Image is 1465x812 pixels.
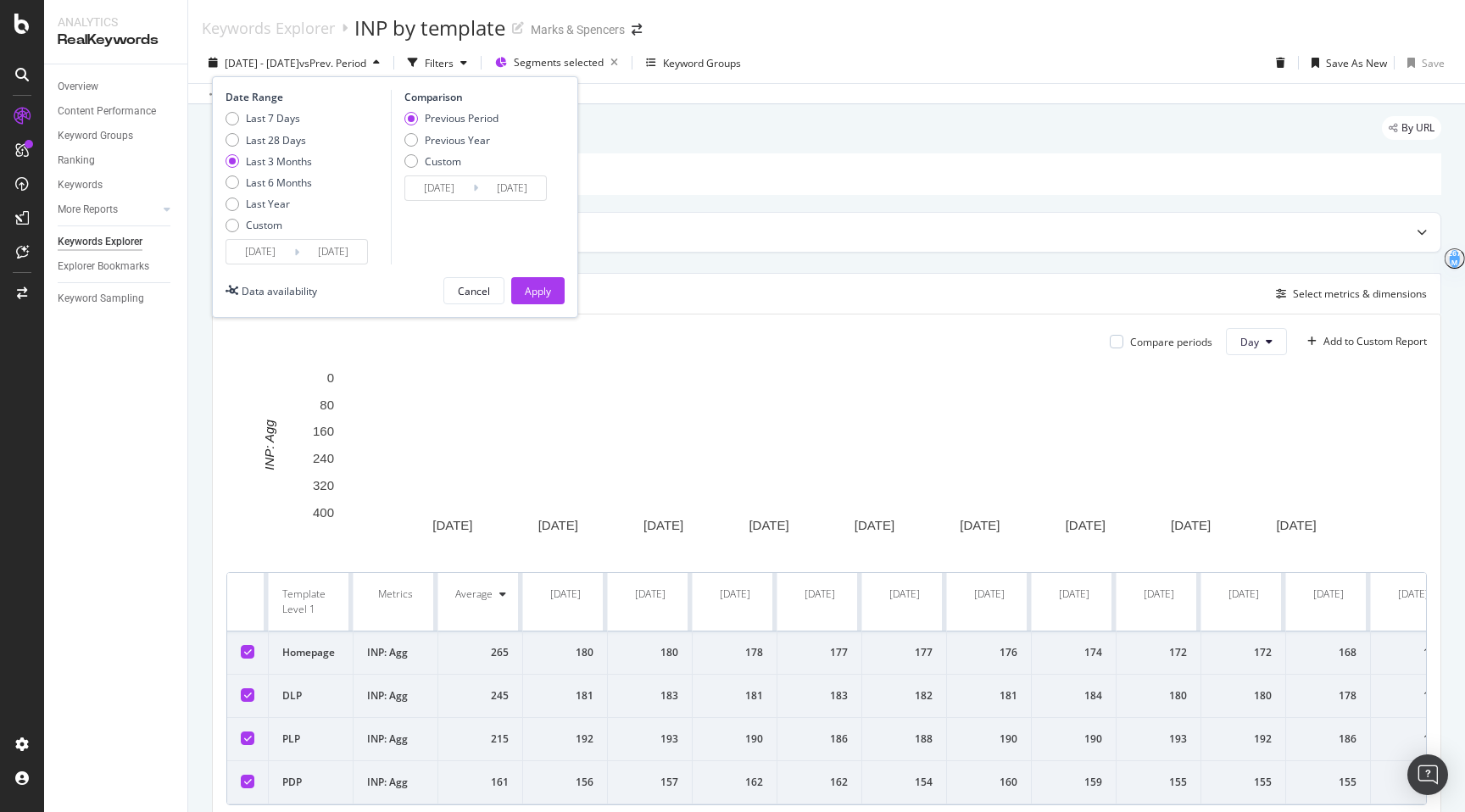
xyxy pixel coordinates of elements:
div: 188 [876,731,933,747]
div: Cancel [458,284,490,298]
div: Keyword Groups [58,127,133,145]
div: 156 [537,775,593,790]
span: [DATE] - [DATE] [225,56,299,70]
a: Ranking [58,152,175,170]
svg: A chart. [226,369,1427,538]
div: 178 [1300,688,1356,704]
text: 320 [313,478,334,492]
text: 240 [313,452,334,466]
div: [DATE] [550,587,581,602]
div: 162 [791,775,848,790]
div: 193 [1130,731,1187,747]
div: 161 [452,775,509,790]
div: 186 [791,731,848,747]
td: INP: Agg [354,631,438,675]
div: 215 [452,731,509,747]
div: Custom [246,218,282,232]
div: 183 [621,688,678,704]
input: Start Date [405,176,473,200]
div: 181 [961,688,1017,704]
div: Last 7 Days [246,111,300,125]
div: More Reports [58,201,118,219]
div: 159 [1045,775,1102,790]
div: Data availability [242,284,317,298]
span: vs Prev. Period [299,56,366,70]
input: End Date [478,176,546,200]
text: 80 [320,398,334,412]
text: [DATE] [749,519,788,533]
text: [DATE] [1171,519,1211,533]
div: Select metrics & dimensions [1293,286,1427,301]
div: Custom [404,154,499,169]
a: Keywords Explorer [202,19,335,37]
div: 174 [1045,645,1102,660]
span: By URL [1401,123,1434,133]
div: Explorer Bookmarks [58,258,149,275]
button: [DATE] - [DATE]vsPrev. Period [202,49,387,76]
div: 265 [452,645,509,660]
div: Keyword Groups [663,56,741,70]
button: Apply [511,277,565,304]
div: Last 6 Months [246,175,312,190]
div: 182 [876,688,933,704]
div: Metrics [367,587,424,602]
div: Previous Period [404,111,499,125]
button: Segments selected [488,49,625,76]
div: Last 3 Months [246,154,312,169]
button: Cancel [443,277,504,304]
div: [DATE] [1398,587,1429,602]
text: 0 [327,370,334,385]
div: [DATE] [805,587,835,602]
a: Keyword Groups [58,127,175,145]
a: Keywords Explorer [58,233,175,251]
div: 157 [621,775,678,790]
div: 192 [537,731,593,747]
text: [DATE] [643,519,683,533]
a: More Reports [58,201,159,219]
div: Last 28 Days [246,133,306,147]
td: INP: Agg [354,718,438,761]
div: 190 [961,731,1017,747]
div: 180 [1215,688,1272,704]
td: PDP [269,761,354,804]
div: arrow-right-arrow-left [632,24,642,36]
div: 180 [621,645,678,660]
div: Keywords [58,176,103,194]
input: Start Date [226,240,294,264]
a: Overview [58,78,175,96]
a: Content Performance [58,103,175,120]
div: Last Year [226,197,312,211]
span: Segments selected [514,55,604,70]
div: Analytics [58,14,174,31]
div: 168 [1300,645,1356,660]
div: Keyword Sampling [58,290,144,308]
div: 176 [961,645,1017,660]
text: [DATE] [1276,519,1316,533]
div: 180 [1130,688,1187,704]
button: Add to Custom Report [1301,328,1427,355]
div: 152 [1384,775,1441,790]
span: Day [1240,335,1259,349]
div: [DATE] [635,587,666,602]
div: Previous Year [404,133,499,147]
text: [DATE] [1066,519,1106,533]
div: Marks & Spencers [531,21,625,38]
div: RealKeywords [58,31,174,50]
a: Keyword Sampling [58,290,175,308]
div: Compare periods [1130,335,1212,349]
button: Day [1226,328,1287,355]
div: [DATE] [1228,587,1259,602]
div: Save [1422,56,1445,70]
div: 181 [706,688,763,704]
button: Save [1401,49,1445,76]
div: 190 [1045,731,1102,747]
a: Explorer Bookmarks [58,258,175,275]
button: Filters [401,49,474,76]
button: Keyword Groups [639,49,748,76]
text: [DATE] [432,519,472,533]
div: 172 [1130,645,1187,660]
div: 180 [537,645,593,660]
div: Comparison [404,90,552,104]
div: legacy label [1382,116,1441,140]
